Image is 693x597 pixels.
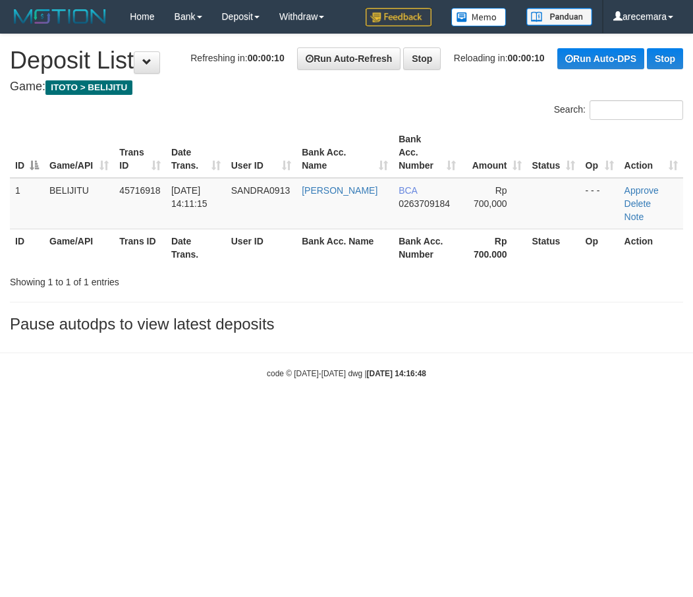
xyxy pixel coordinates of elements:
[44,229,114,266] th: Game/API
[226,229,296,266] th: User ID
[10,47,683,74] h1: Deposit List
[10,7,110,26] img: MOTION_logo.png
[403,47,441,70] a: Stop
[45,80,132,95] span: ITOTO > BELIJITU
[557,48,644,69] a: Run Auto-DPS
[10,270,279,289] div: Showing 1 to 1 of 1 entries
[302,185,377,196] a: [PERSON_NAME]
[624,185,659,196] a: Approve
[508,53,545,63] strong: 00:00:10
[580,229,619,266] th: Op
[461,127,527,178] th: Amount: activate to sort column ascending
[10,229,44,266] th: ID
[166,127,226,178] th: Date Trans.: activate to sort column ascending
[226,127,296,178] th: User ID: activate to sort column ascending
[44,127,114,178] th: Game/API: activate to sort column ascending
[114,127,166,178] th: Trans ID: activate to sort column ascending
[10,178,44,229] td: 1
[166,229,226,266] th: Date Trans.
[624,198,651,209] a: Delete
[171,185,208,209] span: [DATE] 14:11:15
[454,53,545,63] span: Reloading in:
[619,229,683,266] th: Action
[10,80,683,94] h4: Game:
[580,127,619,178] th: Op: activate to sort column ascending
[399,185,417,196] span: BCA
[231,185,291,196] span: SANDRA0913
[399,198,450,209] span: Copy 0263709184 to clipboard
[451,8,507,26] img: Button%20Memo.svg
[619,127,683,178] th: Action: activate to sort column ascending
[10,316,683,333] h3: Pause autodps to view latest deposits
[461,229,527,266] th: Rp 700.000
[590,100,683,120] input: Search:
[527,127,580,178] th: Status: activate to sort column ascending
[267,369,426,378] small: code © [DATE]-[DATE] dwg |
[10,127,44,178] th: ID: activate to sort column descending
[114,229,166,266] th: Trans ID
[554,100,683,120] label: Search:
[297,47,401,70] a: Run Auto-Refresh
[190,53,284,63] span: Refreshing in:
[624,212,644,222] a: Note
[393,127,461,178] th: Bank Acc. Number: activate to sort column ascending
[366,8,431,26] img: Feedback.jpg
[580,178,619,229] td: - - -
[119,185,160,196] span: 45716918
[647,48,683,69] a: Stop
[296,127,393,178] th: Bank Acc. Name: activate to sort column ascending
[527,229,580,266] th: Status
[393,229,461,266] th: Bank Acc. Number
[474,185,507,209] span: Rp 700,000
[526,8,592,26] img: panduan.png
[367,369,426,378] strong: [DATE] 14:16:48
[248,53,285,63] strong: 00:00:10
[44,178,114,229] td: BELIJITU
[296,229,393,266] th: Bank Acc. Name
